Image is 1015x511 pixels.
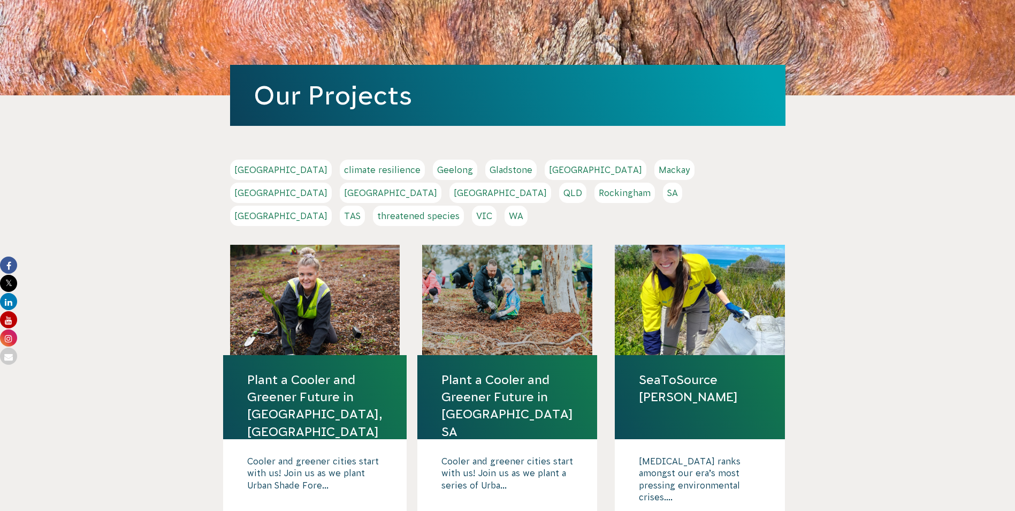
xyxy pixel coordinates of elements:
[230,160,332,180] a: [GEOGRAPHIC_DATA]
[505,206,528,226] a: WA
[654,160,695,180] a: Mackay
[545,160,646,180] a: [GEOGRAPHIC_DATA]
[639,371,761,405] a: SeaToSource [PERSON_NAME]
[230,183,332,203] a: [GEOGRAPHIC_DATA]
[340,160,425,180] a: climate resilience
[254,81,412,110] a: Our Projects
[594,183,655,203] a: Rockingham
[639,455,761,509] p: [MEDICAL_DATA] ranks amongst our era’s most pressing environmental crises....
[559,183,586,203] a: QLD
[433,160,477,180] a: Geelong
[663,183,682,203] a: SA
[340,206,365,226] a: TAS
[247,455,383,509] p: Cooler and greener cities start with us! Join us as we plant Urban Shade Fore...
[373,206,464,226] a: threatened species
[230,206,332,226] a: [GEOGRAPHIC_DATA]
[441,371,573,440] a: Plant a Cooler and Greener Future in [GEOGRAPHIC_DATA] SA
[247,371,383,440] a: Plant a Cooler and Greener Future in [GEOGRAPHIC_DATA], [GEOGRAPHIC_DATA]
[472,206,497,226] a: VIC
[441,455,573,509] p: Cooler and greener cities start with us! Join us as we plant a series of Urba...
[340,183,441,203] a: [GEOGRAPHIC_DATA]
[449,183,551,203] a: [GEOGRAPHIC_DATA]
[485,160,537,180] a: Gladstone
